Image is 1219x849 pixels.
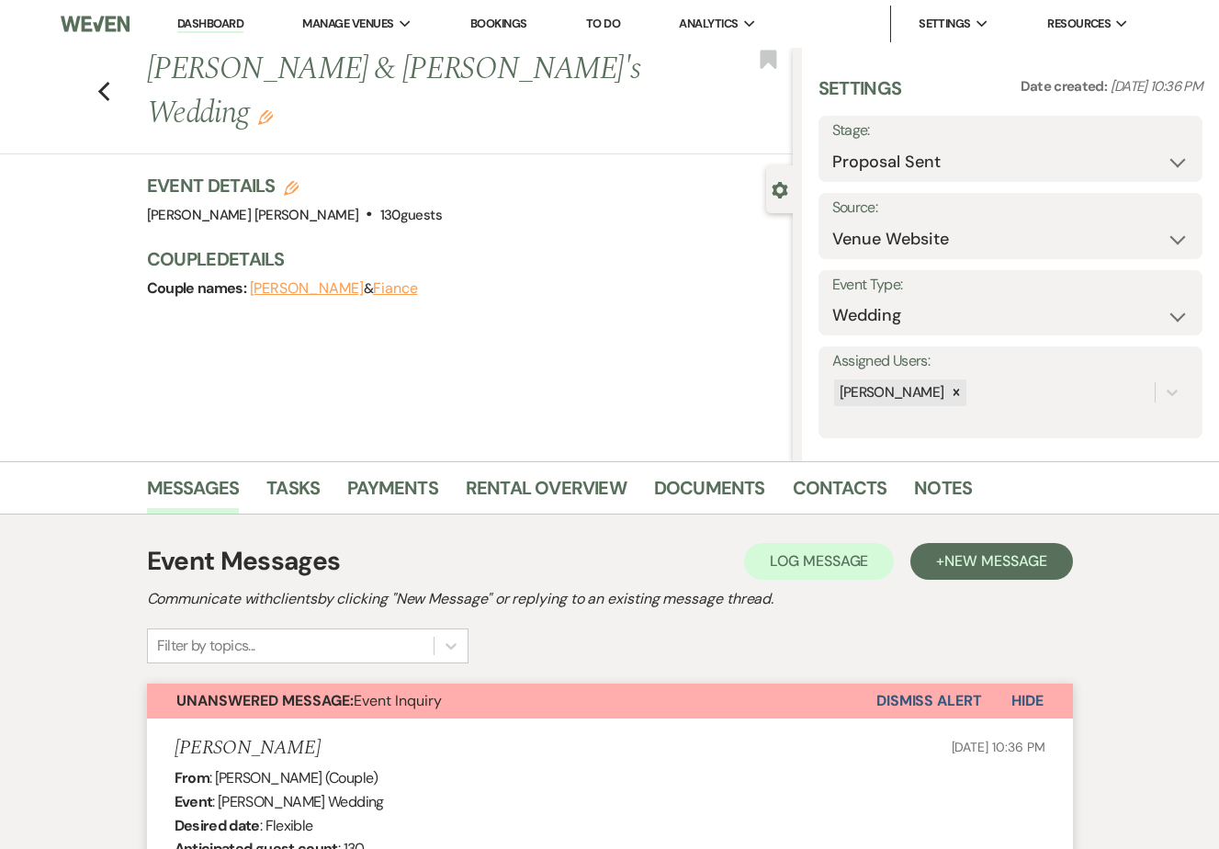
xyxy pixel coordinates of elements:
a: Dashboard [177,16,243,33]
span: New Message [944,551,1046,571]
button: Close lead details [772,180,788,198]
h2: Communicate with clients by clicking "New Message" or replying to an existing message thread. [147,588,1073,610]
span: & [250,279,418,298]
span: Couple names: [147,278,250,298]
span: Event Inquiry [176,691,442,710]
img: Weven Logo [61,5,130,43]
a: Messages [147,473,240,514]
span: Settings [919,15,971,33]
h1: Event Messages [147,542,341,581]
span: Analytics [679,15,738,33]
span: Log Message [770,551,868,571]
label: Stage: [832,118,1189,144]
a: Bookings [470,16,527,31]
span: [DATE] 10:36 PM [1111,77,1202,96]
button: +New Message [910,543,1072,580]
a: Notes [914,473,972,514]
b: Event [175,792,213,811]
a: To Do [586,16,620,31]
h5: [PERSON_NAME] [175,737,321,760]
span: Date created: [1021,77,1111,96]
a: Documents [654,473,765,514]
span: Manage Venues [302,15,393,33]
div: Filter by topics... [157,635,255,657]
label: Source: [832,195,1189,221]
label: Event Type: [832,272,1189,299]
span: [PERSON_NAME] [PERSON_NAME] [147,206,359,224]
b: From [175,768,209,787]
span: [DATE] 10:36 PM [952,739,1045,755]
button: Edit [258,108,273,125]
button: Dismiss Alert [876,684,982,719]
span: Hide [1011,691,1044,710]
h3: Event Details [147,173,442,198]
span: 130 guests [380,206,442,224]
a: Contacts [793,473,887,514]
a: Payments [347,473,438,514]
button: Fiance [373,281,418,296]
span: Resources [1047,15,1111,33]
h1: [PERSON_NAME] & [PERSON_NAME]'s Wedding [147,48,656,135]
h3: Settings [818,75,902,116]
button: Unanswered Message:Event Inquiry [147,684,876,719]
h3: Couple Details [147,246,774,272]
div: [PERSON_NAME] [834,379,947,406]
a: Tasks [266,473,320,514]
button: [PERSON_NAME] [250,281,364,296]
button: Log Message [744,543,894,580]
button: Hide [982,684,1073,719]
strong: Unanswered Message: [176,691,354,710]
label: Assigned Users: [832,348,1189,375]
b: Desired date [175,816,260,835]
a: Rental Overview [466,473,626,514]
